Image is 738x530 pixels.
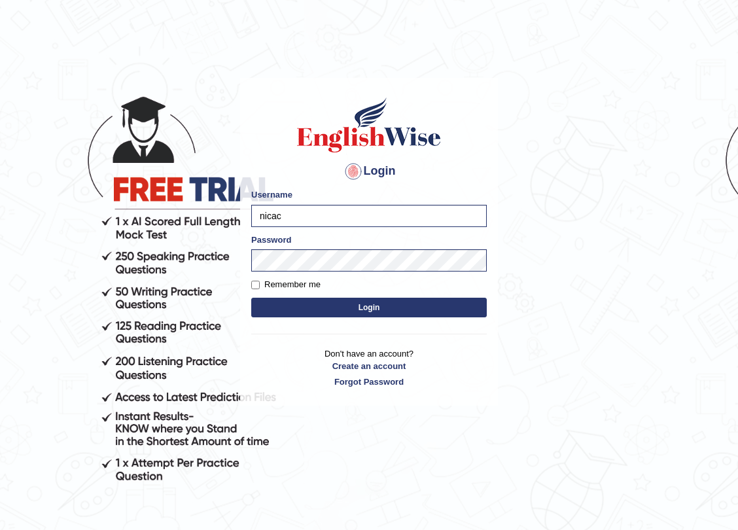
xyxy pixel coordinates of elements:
[251,376,487,388] a: Forgot Password
[251,347,487,388] p: Don't have an account?
[251,298,487,317] button: Login
[251,281,260,289] input: Remember me
[251,360,487,372] a: Create an account
[251,234,291,246] label: Password
[251,161,487,182] h4: Login
[251,188,292,201] label: Username
[251,278,321,291] label: Remember me
[294,96,444,154] img: Logo of English Wise sign in for intelligent practice with AI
